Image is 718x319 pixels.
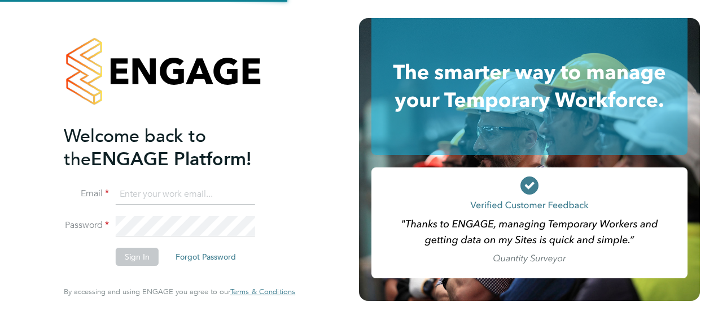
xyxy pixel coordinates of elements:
button: Sign In [116,248,159,266]
button: Forgot Password [167,248,245,266]
h2: ENGAGE Platform! [64,124,284,171]
input: Enter your work email... [116,184,255,205]
a: Terms & Conditions [230,287,295,296]
label: Email [64,188,109,200]
span: Terms & Conditions [230,287,295,296]
span: By accessing and using ENGAGE you agree to our [64,287,295,296]
span: Welcome back to the [64,125,206,170]
label: Password [64,219,109,231]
